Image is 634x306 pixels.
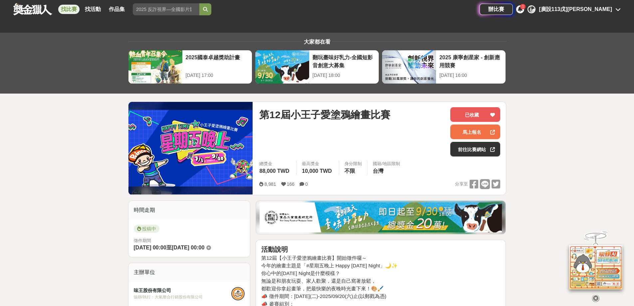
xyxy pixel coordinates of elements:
[261,263,500,269] h4: 今年的繪畫主題是「#星期五晚上 Happy [DATE] Night」🌙✨
[287,181,295,187] span: 166
[134,225,159,233] span: 投稿中
[133,3,199,15] input: 2025 反詐視界—全國影片競賽
[128,50,252,84] a: 2025國泰卓越獎助計畫[DATE] 17:00
[313,72,375,79] div: [DATE] 18:00
[186,72,249,79] div: [DATE] 17:00
[305,181,308,187] span: 0
[455,179,468,189] span: 分享至
[480,4,513,15] a: 辦比賽
[261,255,500,261] h4: 第12屆【小王子愛塗鴉繪畫比賽】開始徵件囉～
[261,270,500,276] h4: 你心中的[DATE] Night是什麼模樣？
[261,293,500,299] h4: 📣 徵件期間：[DATE](二)-2025/09/20(六)止(以郵戳為憑)
[260,202,502,232] img: 1c81a89c-c1b3-4fd6-9c6e-7d29d79abef5.jpg
[255,50,379,84] a: 翻玩臺味好乳力-全國短影音創意大募集[DATE] 18:00
[128,110,253,186] img: Cover Image
[302,168,332,174] span: 10,000 TWD
[261,278,500,284] h4: 無論是和朋友玩耍、家人歡聚，還是自己窩著放鬆，
[259,107,390,122] span: 第12屆小王子愛塗鴉繪畫比賽
[172,245,204,250] span: [DATE] 00:00
[528,6,535,13] img: Avatar
[134,238,151,243] span: 徵件期間
[261,246,288,253] strong: 活動說明
[450,125,500,139] a: 馬上報名
[261,286,500,292] h4: 都歡迎你拿起畫筆，把最快樂的夜晚時光畫下來！🎨🖌️
[134,287,232,294] div: 味王股份有限公司
[313,54,375,69] div: 翻玩臺味好乳力-全國短影音創意大募集
[382,50,506,84] a: 2025 康寧創星家 - 創新應用競賽[DATE] 16:00
[522,5,524,8] span: 1
[264,181,276,187] span: 8,981
[106,5,127,14] a: 作品集
[439,72,502,79] div: [DATE] 16:00
[259,160,291,167] span: 總獎金
[450,107,500,122] button: 已收藏
[373,160,400,167] div: 國籍/地區限制
[58,5,80,14] a: 找比賽
[302,160,333,167] span: 最高獎金
[166,245,172,250] span: 至
[186,54,249,69] div: 2025國泰卓越獎助計畫
[302,39,332,45] span: 大家都在看
[134,294,232,300] div: 協辦/執行： 大氣整合行銷股份有限公司
[344,160,362,167] div: 身分限制
[128,201,250,219] div: 時間走期
[439,54,502,69] div: 2025 康寧創星家 - 創新應用競賽
[344,168,355,174] span: 不限
[569,242,622,287] img: d2146d9a-e6f6-4337-9592-8cefde37ba6b.png
[259,168,289,174] span: 88,000 TWD
[134,245,166,250] span: [DATE] 00:00
[450,142,500,156] a: 前往比賽網站
[128,263,250,282] div: 主辦單位
[539,5,612,13] div: [廣設113戊][PERSON_NAME]
[373,168,383,174] span: 台灣
[82,5,104,14] a: 找活動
